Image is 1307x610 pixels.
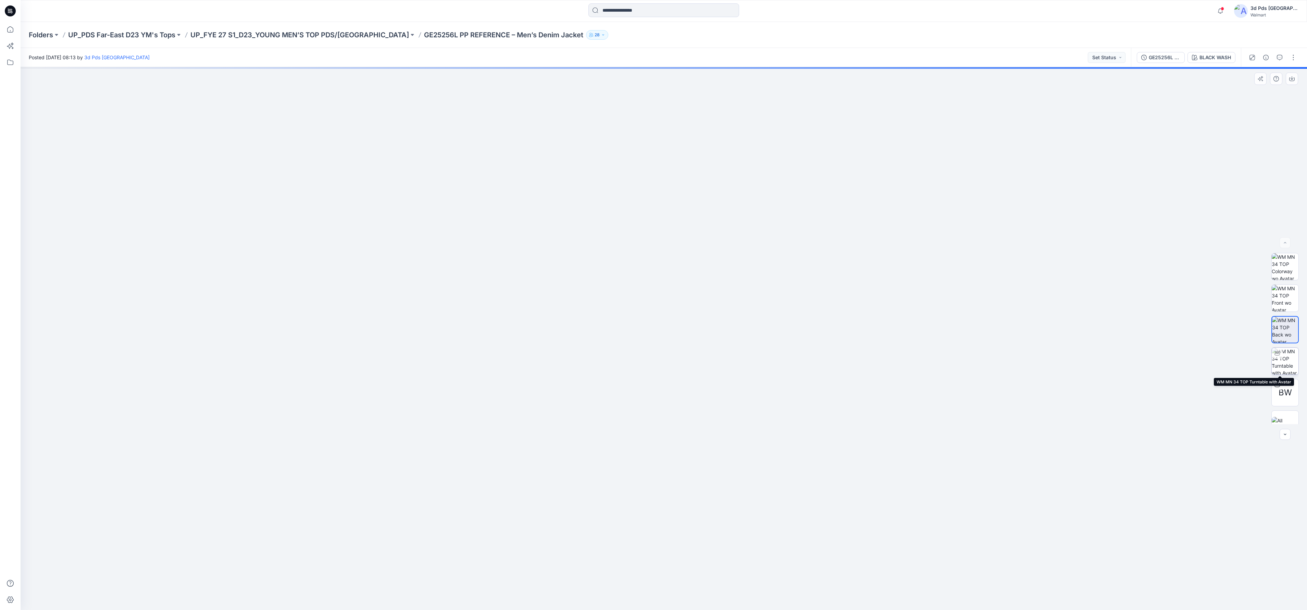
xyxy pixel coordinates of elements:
img: All colorways [1272,417,1298,431]
div: Walmart [1250,12,1298,17]
button: Details [1260,52,1271,63]
a: Folders [29,30,53,40]
div: GE25256L PP REFERENCE – Men’s Denim Jacket [1149,54,1180,61]
p: GE25256L PP REFERENCE – Men’s Denim Jacket [424,30,583,40]
img: WM MN 34 TOP Front wo Avatar [1272,285,1298,312]
span: Posted [DATE] 08:13 by [29,54,150,61]
div: BLACK WASH [1199,54,1231,61]
button: 28 [586,30,608,40]
a: UP_FYE 27 S1_D23_YOUNG MEN’S TOP PDS/[GEOGRAPHIC_DATA] [190,30,409,40]
a: 3d Pds [GEOGRAPHIC_DATA] [84,54,150,60]
img: avatar [1234,4,1248,18]
button: GE25256L PP REFERENCE – Men’s Denim Jacket [1137,52,1185,63]
button: BLACK WASH [1187,52,1235,63]
img: WM MN 34 TOP Turntable with Avatar [1272,348,1298,374]
span: BW [1279,386,1292,399]
img: WM MN 34 TOP Back wo Avatar [1272,317,1298,343]
img: WM MN 34 TOP Colorway wo Avatar [1272,253,1298,280]
p: 28 [595,31,600,39]
div: 3d Pds [GEOGRAPHIC_DATA] [1250,4,1298,12]
a: UP_PDS Far-East D23 YM's Tops [68,30,175,40]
